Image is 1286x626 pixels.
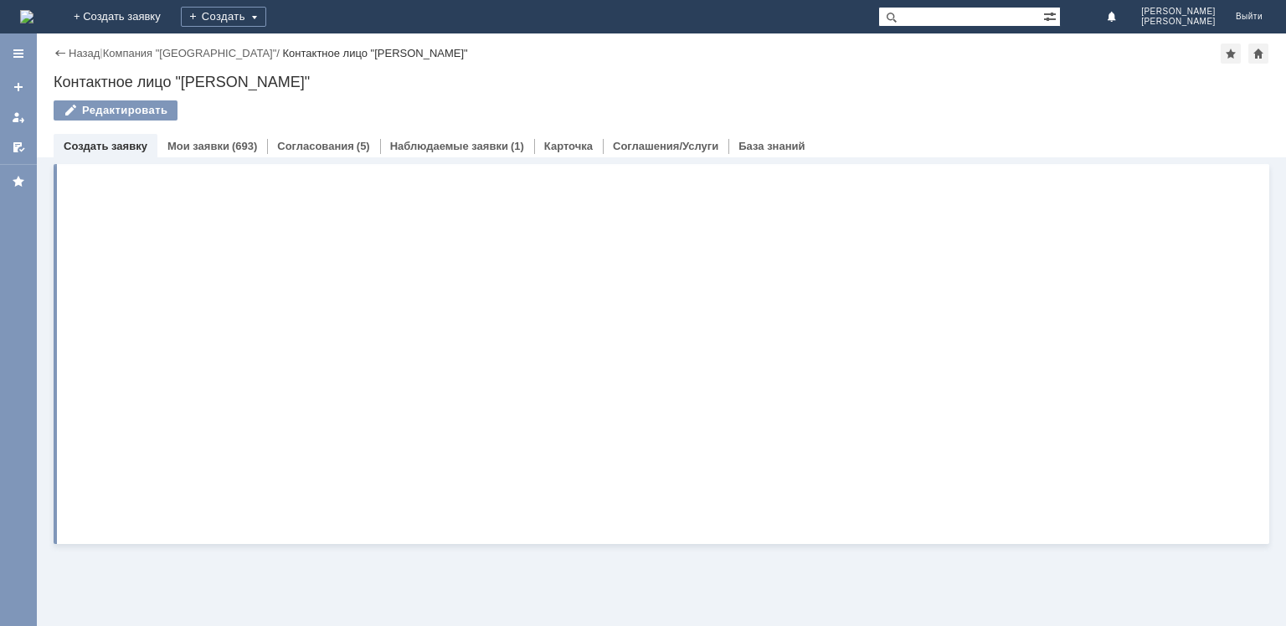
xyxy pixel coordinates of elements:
[283,47,468,59] div: Контактное лицо "[PERSON_NAME]"
[20,10,33,23] a: Перейти на домашнюю страницу
[103,47,283,59] div: /
[54,74,1269,90] div: Контактное лицо "[PERSON_NAME]"
[20,10,33,23] img: logo
[69,47,100,59] a: Назад
[1221,44,1241,64] div: Добавить в избранное
[511,140,524,152] div: (1)
[738,140,805,152] a: База знаний
[1043,8,1060,23] span: Расширенный поиск
[5,104,32,131] a: Мои заявки
[1141,17,1216,27] span: [PERSON_NAME]
[544,140,593,152] a: Карточка
[390,140,508,152] a: Наблюдаемые заявки
[103,47,277,59] a: Компания "[GEOGRAPHIC_DATA]"
[613,140,718,152] a: Соглашения/Услуги
[1248,44,1268,64] div: Сделать домашней страницей
[232,140,257,152] div: (693)
[167,140,229,152] a: Мои заявки
[5,74,32,100] a: Создать заявку
[181,7,266,27] div: Создать
[100,46,102,59] div: |
[5,134,32,161] a: Мои согласования
[277,140,354,152] a: Согласования
[1141,7,1216,17] span: [PERSON_NAME]
[64,140,147,152] a: Создать заявку
[357,140,370,152] div: (5)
